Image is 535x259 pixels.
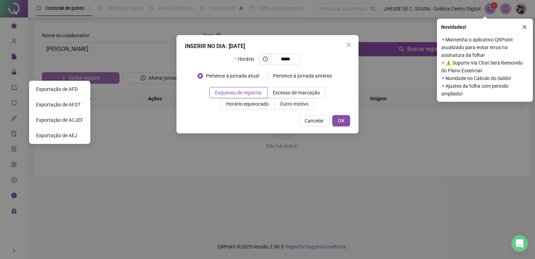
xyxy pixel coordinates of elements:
span: Excesso de marcação [273,90,320,95]
div: Open Intercom Messenger [511,235,528,252]
span: Outro motivo [280,101,308,107]
label: Horário [234,53,258,65]
span: ⚬ Novidade no Cálculo do Saldo! [441,74,529,82]
button: OK [332,115,350,126]
span: OK [338,117,345,125]
span: close [346,42,352,48]
span: Exportação de AFDT [36,102,81,107]
span: Exportação de ACJEF [36,117,83,123]
span: ⚬ ⚠️ Suporte Via Chat Será Removido do Plano Essencial [441,59,529,74]
button: Close [343,39,354,51]
span: Esqueceu de registrar [215,90,262,95]
span: Cancelar [305,117,324,125]
span: Novidades ! [441,23,466,31]
button: Cancelar [299,115,329,126]
div: INSERIR NO DIA : [DATE] [185,42,350,51]
span: Exportação de AEJ [36,133,77,138]
span: Exportação de AFD [36,86,78,92]
span: ⚬ Ajustes da folha com período ampliado! [441,82,529,98]
span: clock-circle [263,57,268,61]
span: Pertence à jornada anterior [270,72,335,80]
span: Horário equivocado [226,101,269,107]
span: ⚬ Mantenha o aplicativo QRPoint atualizado para evitar erros na assinatura da folha! [441,36,529,59]
span: Pertence à jornada atual [203,72,262,80]
span: close [522,25,527,29]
